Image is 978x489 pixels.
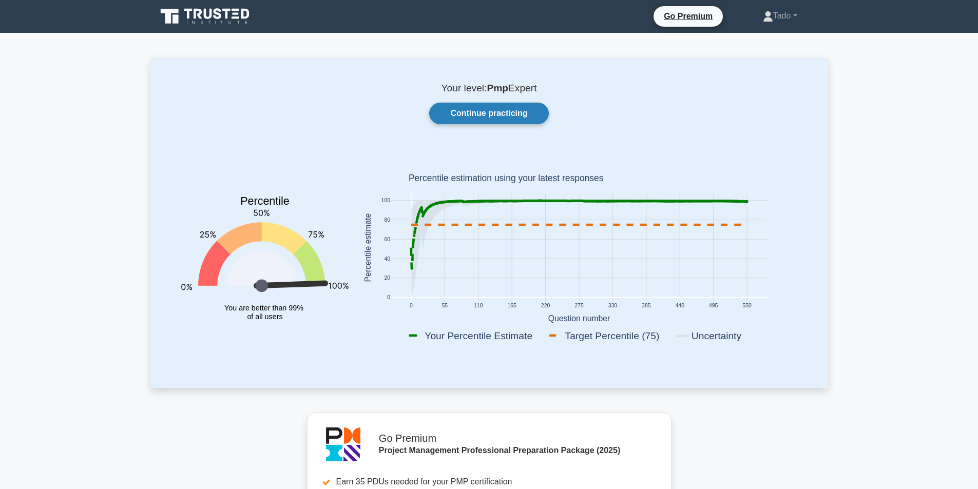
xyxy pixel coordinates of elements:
[675,303,684,309] text: 440
[224,304,303,312] tspan: You are better than 99%
[409,303,412,309] text: 0
[507,303,516,309] text: 165
[381,198,390,204] text: 100
[247,312,282,321] tspan: of all users
[708,303,718,309] text: 495
[642,303,651,309] text: 385
[548,314,610,323] text: Question number
[387,295,390,301] text: 0
[608,303,617,309] text: 330
[384,237,390,242] text: 60
[240,195,290,208] text: Percentile
[474,303,483,309] text: 110
[384,218,390,223] text: 80
[742,303,752,309] text: 550
[363,213,372,282] text: Percentile estimate
[541,303,550,309] text: 220
[738,6,822,26] a: Tado
[384,256,390,262] text: 40
[487,83,508,93] b: Pmp
[384,276,390,281] text: 20
[442,303,448,309] text: 55
[175,82,803,94] p: Your level: Expert
[408,173,603,184] text: Percentile estimation using your latest responses
[658,10,719,23] a: Go Premium
[429,103,548,124] a: Continue practicing
[574,303,584,309] text: 275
